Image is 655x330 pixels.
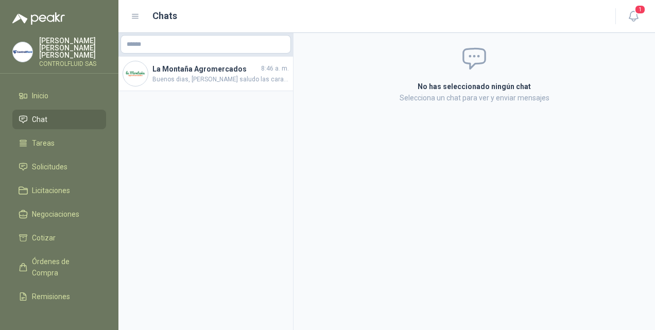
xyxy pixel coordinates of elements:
[12,86,106,106] a: Inicio
[624,7,643,26] button: 1
[118,57,293,91] a: Company LogoLa Montaña Agromercados8:46 a. m.Buenos dias, [PERSON_NAME] saludo las caracteristica...
[152,75,289,84] span: Buenos dias, [PERSON_NAME] saludo las caracteristicas son: Termómetro de [GEOGRAPHIC_DATA] - [GEO...
[39,37,106,59] p: [PERSON_NAME] [PERSON_NAME] [PERSON_NAME]
[12,181,106,200] a: Licitaciones
[32,114,47,125] span: Chat
[32,232,56,244] span: Cotizar
[32,256,96,279] span: Órdenes de Compra
[123,61,148,86] img: Company Logo
[634,5,646,14] span: 1
[32,185,70,196] span: Licitaciones
[39,61,106,67] p: CONTROLFLUID SAS
[12,252,106,283] a: Órdenes de Compra
[12,157,106,177] a: Solicitudes
[12,110,106,129] a: Chat
[152,63,259,75] h4: La Montaña Agromercados
[306,92,643,103] p: Selecciona un chat para ver y enviar mensajes
[12,204,106,224] a: Negociaciones
[32,209,79,220] span: Negociaciones
[261,64,289,74] span: 8:46 a. m.
[152,9,177,23] h1: Chats
[13,42,32,62] img: Company Logo
[32,90,48,101] span: Inicio
[12,12,65,25] img: Logo peakr
[12,133,106,153] a: Tareas
[306,81,643,92] h2: No has seleccionado ningún chat
[32,291,70,302] span: Remisiones
[32,161,67,172] span: Solicitudes
[12,228,106,248] a: Cotizar
[32,137,55,149] span: Tareas
[12,287,106,306] a: Remisiones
